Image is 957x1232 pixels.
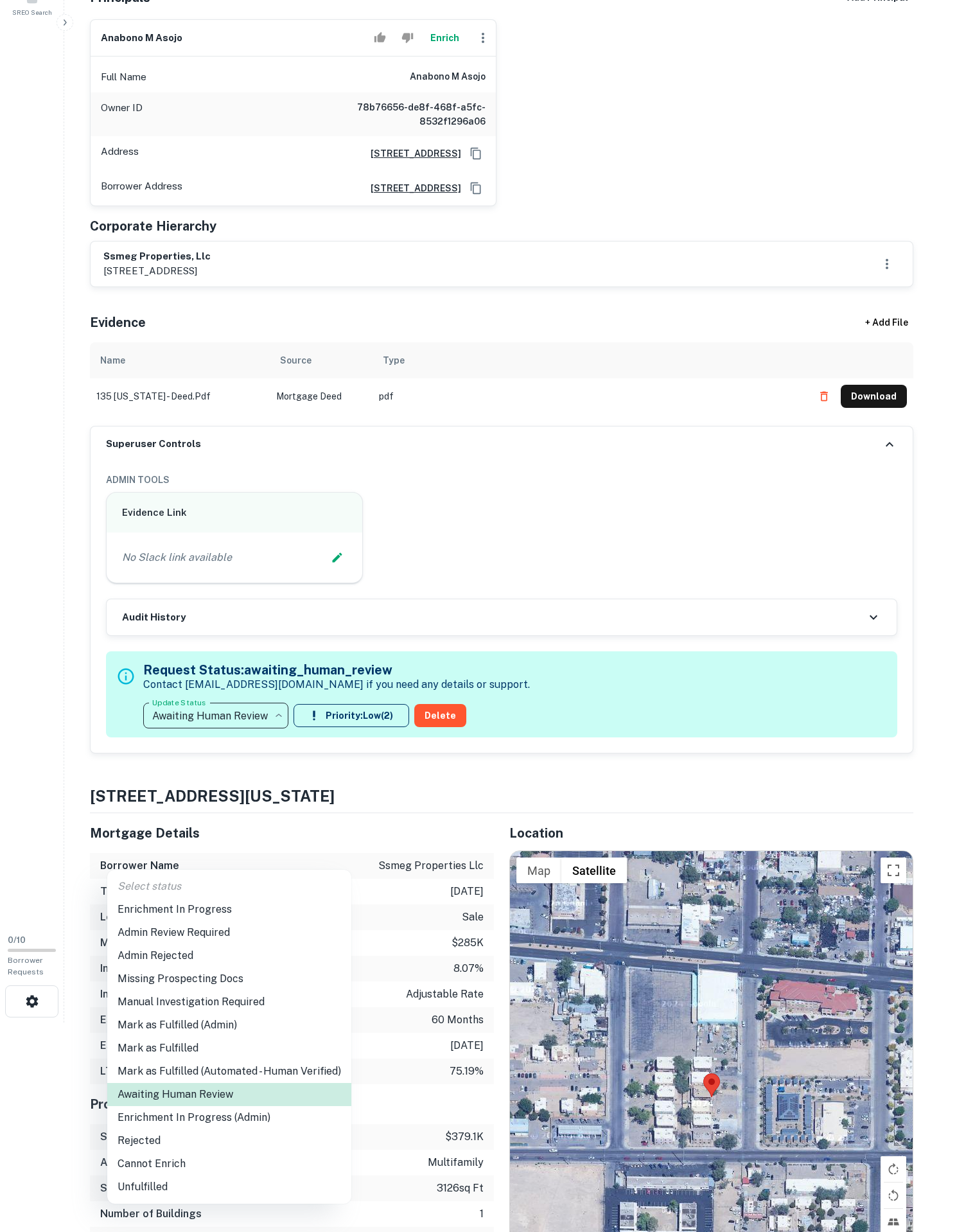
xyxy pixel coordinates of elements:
[107,1014,351,1037] li: Mark as Fulfilled (Admin)
[107,1129,351,1152] li: Rejected
[107,967,351,990] li: Missing Prospecting Docs
[107,944,351,967] li: Admin Rejected
[107,1060,351,1083] li: Mark as Fulfilled (Automated - Human Verified)
[107,921,351,944] li: Admin Review Required
[893,1129,957,1191] iframe: Chat Widget
[107,990,351,1014] li: Manual Investigation Required
[107,898,351,921] li: Enrichment In Progress
[107,1152,351,1175] li: Cannot Enrich
[107,1083,351,1106] li: Awaiting Human Review
[107,1175,351,1199] li: Unfulfilled
[107,1037,351,1060] li: Mark as Fulfilled
[107,1106,351,1129] li: Enrichment In Progress (Admin)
